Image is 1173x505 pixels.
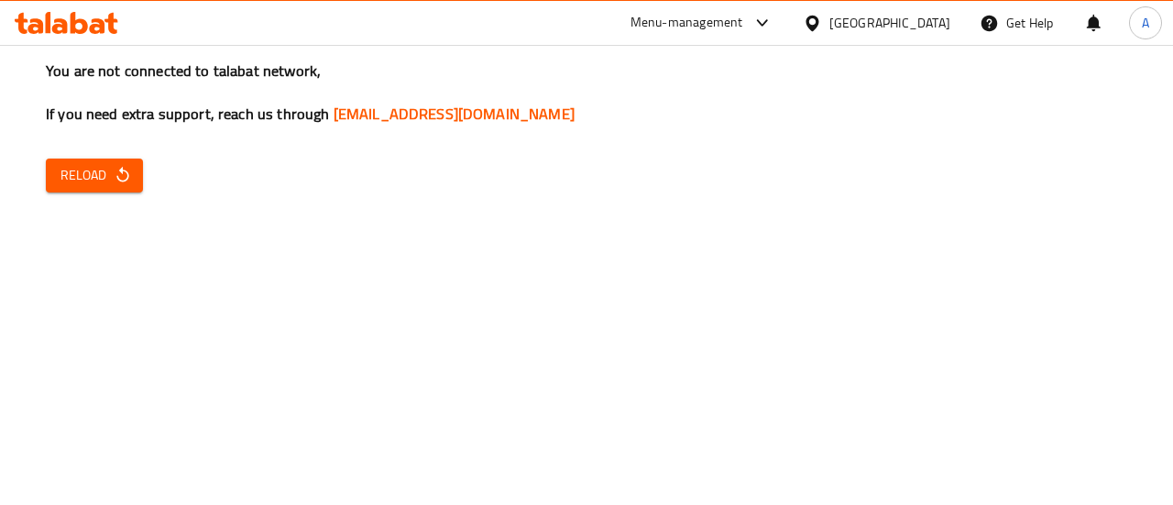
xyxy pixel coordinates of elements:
[1142,13,1149,33] span: A
[334,100,575,127] a: [EMAIL_ADDRESS][DOMAIN_NAME]
[630,12,743,34] div: Menu-management
[60,164,128,187] span: Reload
[46,60,1127,125] h3: You are not connected to talabat network, If you need extra support, reach us through
[46,159,143,192] button: Reload
[829,13,950,33] div: [GEOGRAPHIC_DATA]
